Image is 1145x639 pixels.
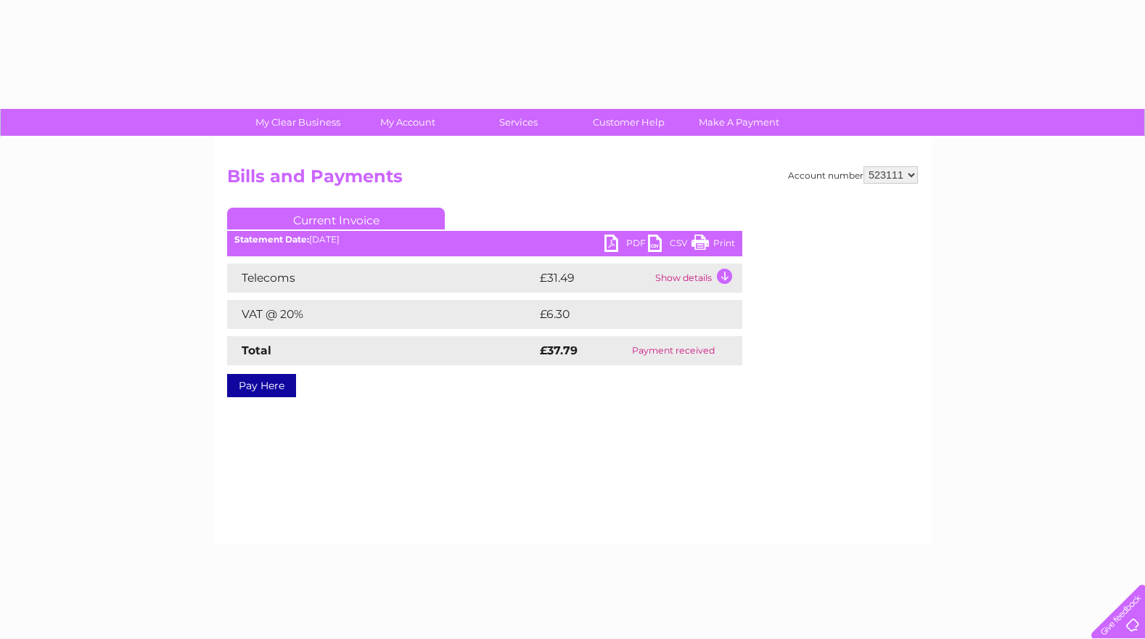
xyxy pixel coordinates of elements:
a: Current Invoice [227,208,445,229]
a: My Account [348,109,468,136]
td: VAT @ 20% [227,300,536,329]
td: £6.30 [536,300,708,329]
td: Show details [652,264,742,293]
a: Make A Payment [679,109,799,136]
b: Statement Date: [234,234,309,245]
a: Services [459,109,578,136]
a: CSV [648,235,691,256]
td: Telecoms [227,264,536,293]
div: Account number [788,166,918,184]
strong: £37.79 [540,343,578,357]
div: [DATE] [227,235,742,245]
strong: Total [242,343,271,357]
td: Payment received [605,336,742,365]
a: Pay Here [227,374,296,397]
h2: Bills and Payments [227,166,918,194]
a: Print [691,235,735,256]
a: PDF [604,235,648,256]
a: My Clear Business [238,109,358,136]
td: £31.49 [536,264,652,293]
a: Customer Help [569,109,689,136]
